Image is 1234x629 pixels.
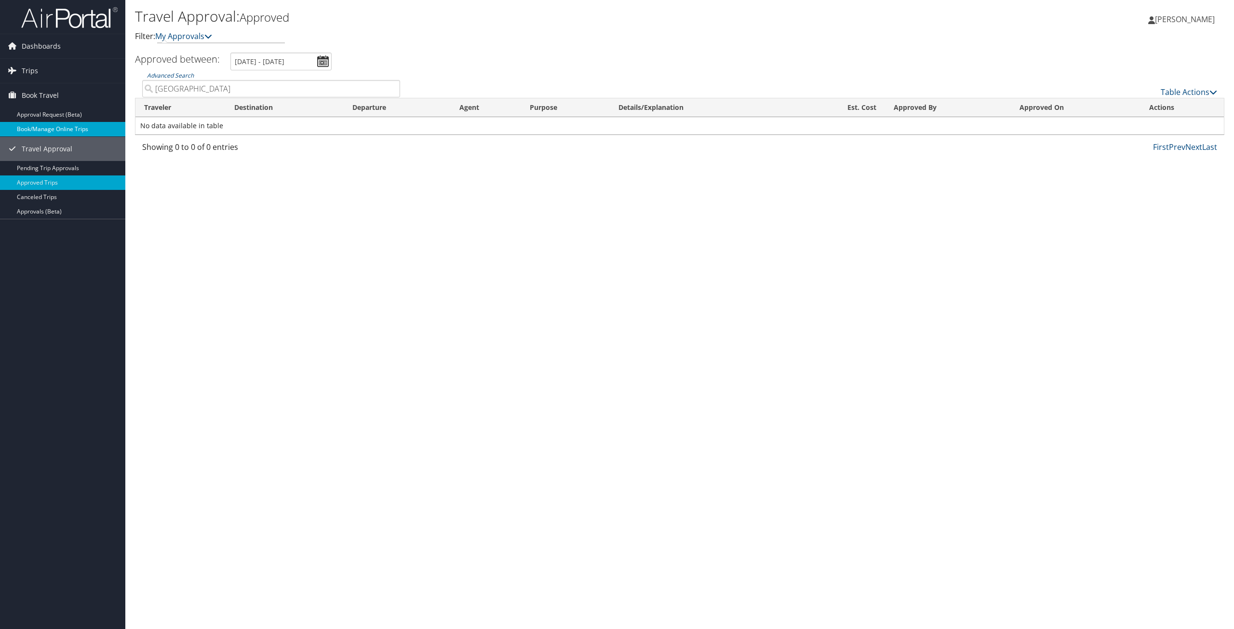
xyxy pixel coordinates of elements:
[135,98,226,117] th: Traveler: activate to sort column ascending
[1155,14,1215,25] span: [PERSON_NAME]
[1153,142,1169,152] a: First
[230,53,332,70] input: [DATE] - [DATE]
[240,9,289,25] small: Approved
[142,80,400,97] input: Advanced Search
[344,98,451,117] th: Departure: activate to sort column ascending
[135,117,1224,134] td: No data available in table
[21,6,118,29] img: airportal-logo.png
[794,98,885,117] th: Est. Cost: activate to sort column ascending
[135,6,861,27] h1: Travel Approval:
[142,141,400,158] div: Showing 0 to 0 of 0 entries
[22,137,72,161] span: Travel Approval
[1169,142,1185,152] a: Prev
[885,98,1011,117] th: Approved By: activate to sort column ascending
[1148,5,1224,34] a: [PERSON_NAME]
[1202,142,1217,152] a: Last
[226,98,344,117] th: Destination: activate to sort column ascending
[155,31,212,41] a: My Approvals
[451,98,521,117] th: Agent
[22,83,59,107] span: Book Travel
[1140,98,1224,117] th: Actions
[521,98,610,117] th: Purpose
[1011,98,1140,117] th: Approved On: activate to sort column ascending
[610,98,793,117] th: Details/Explanation
[135,30,861,43] p: Filter:
[22,59,38,83] span: Trips
[135,53,220,66] h3: Approved between:
[1185,142,1202,152] a: Next
[22,34,61,58] span: Dashboards
[147,71,194,80] a: Advanced Search
[1161,87,1217,97] a: Table Actions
